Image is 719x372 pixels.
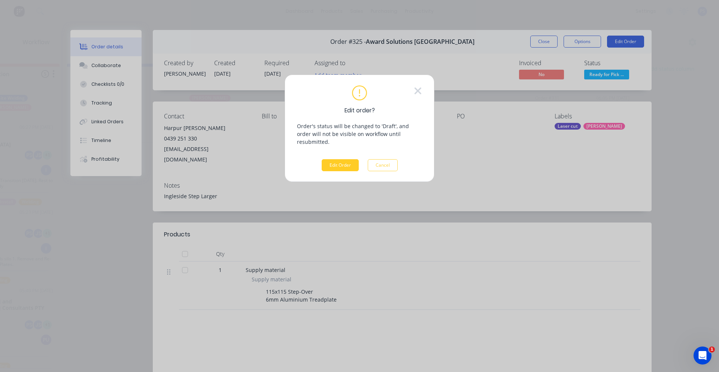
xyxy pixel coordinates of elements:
[694,347,712,365] iframe: Intercom live chat
[709,347,715,353] span: 1
[322,159,359,171] button: Edit Order
[345,106,375,115] span: Edit order?
[297,122,422,146] p: Order's status will be changed to 'Draft', and order will not be visible on workflow until resubm...
[368,159,398,171] button: Cancel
